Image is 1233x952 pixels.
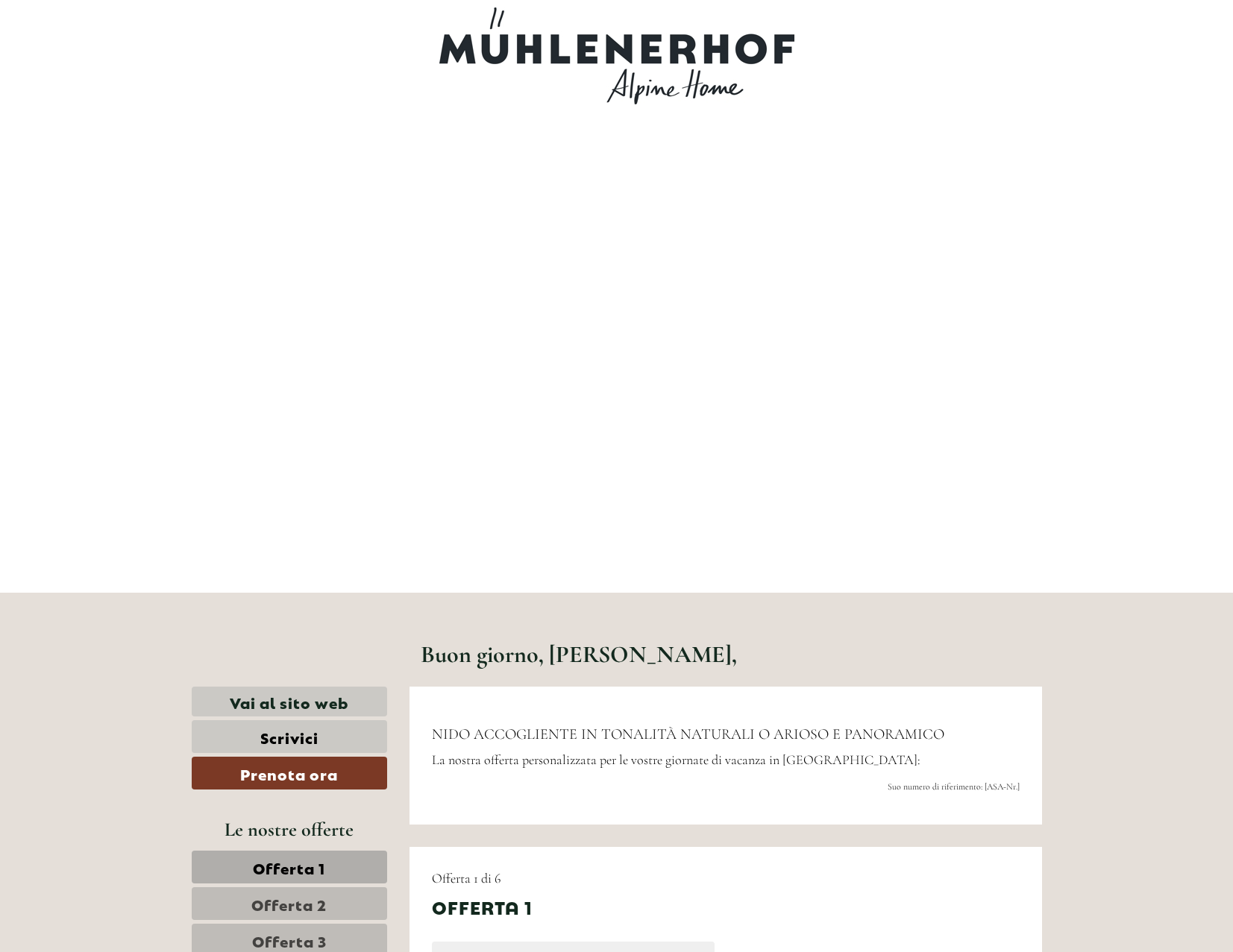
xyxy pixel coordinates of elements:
[432,894,533,919] div: Offerta 1
[421,641,737,667] h1: Buon giorno, [PERSON_NAME],
[192,720,388,753] a: Scrivici
[432,725,944,743] span: NIDO ACCOGLIENTE IN TONALITÀ NATURALI O ARIOSO E PANORAMICO
[192,816,388,843] div: Le nostre offerte
[192,687,388,717] a: Vai al sito web
[192,757,388,789] a: Prenota ora
[432,870,501,886] span: Offerta 1 di 6
[253,857,325,877] span: Offerta 1
[252,930,327,951] span: Offerta 3
[888,781,1020,792] span: Suo numero di riferimento: [ASA-Nr.]
[432,751,920,768] span: La nostra offerta personalizzata per le vostre giornate di vacanza in [GEOGRAPHIC_DATA]:
[251,893,327,914] span: Offerta 2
